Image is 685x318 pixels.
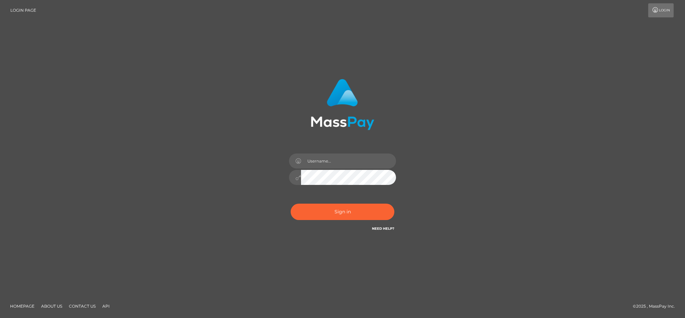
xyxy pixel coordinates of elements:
a: Login Page [10,3,36,17]
a: Login [648,3,674,17]
img: MassPay Login [311,79,374,130]
a: Homepage [7,301,37,311]
a: About Us [38,301,65,311]
a: API [100,301,112,311]
a: Need Help? [372,226,394,231]
button: Sign in [291,204,394,220]
input: Username... [301,153,396,169]
a: Contact Us [66,301,98,311]
div: © 2025 , MassPay Inc. [633,303,680,310]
